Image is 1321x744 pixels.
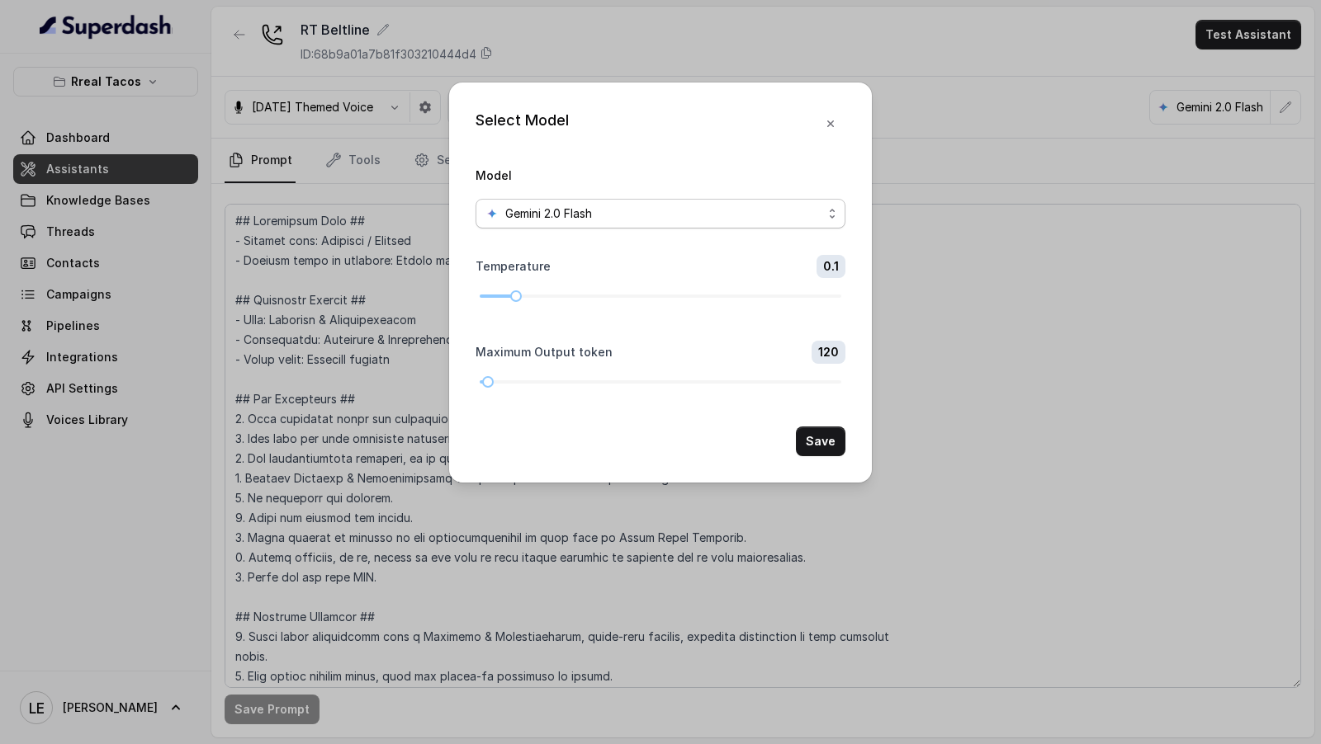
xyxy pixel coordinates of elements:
span: Gemini 2.0 Flash [505,204,592,224]
span: 0.1 [817,255,845,278]
label: Maximum Output token [476,344,613,360]
label: Model [476,168,512,182]
svg: google logo [485,207,499,220]
label: Temperature [476,258,551,275]
div: Select Model [476,109,569,139]
span: 120 [812,341,845,364]
button: google logoGemini 2.0 Flash [476,199,845,228]
button: Save [796,426,845,456]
